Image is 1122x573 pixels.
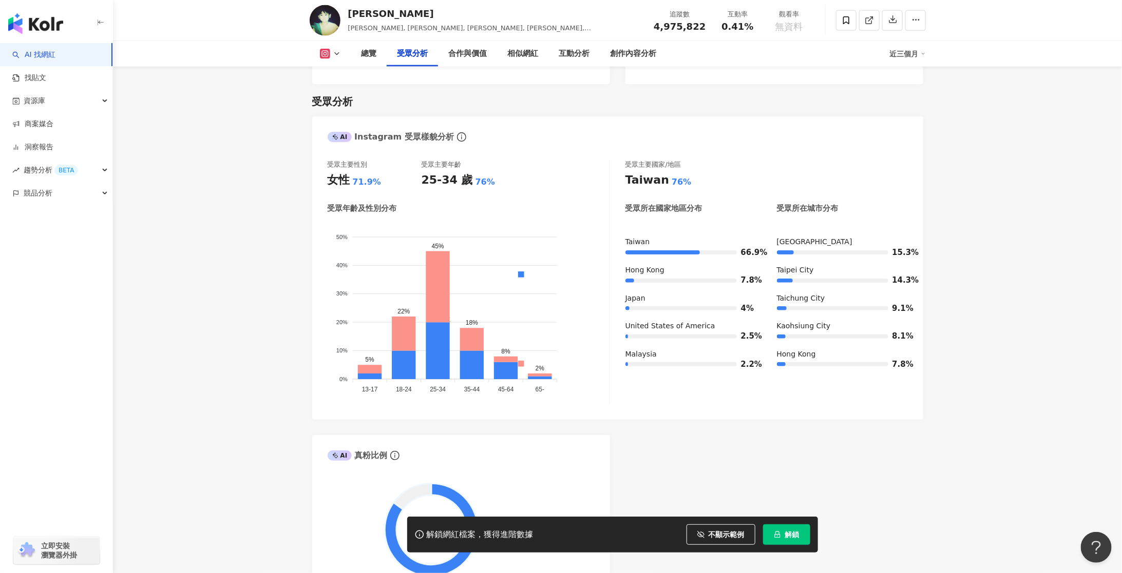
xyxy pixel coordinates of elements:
[464,386,480,393] tspan: 35-44
[892,361,908,368] span: 7.8%
[890,46,926,62] div: 近三個月
[763,524,810,545] button: 解鎖
[16,542,36,559] img: chrome extension
[422,160,462,169] div: 受眾主要年齡
[508,48,539,60] div: 相似網紅
[328,132,352,142] div: AI
[476,176,495,188] div: 76%
[741,305,756,312] span: 4%
[625,172,669,188] div: Taiwan
[353,176,382,188] div: 71.9%
[310,5,340,36] img: KOL Avatar
[777,265,908,275] div: Taipei City
[718,9,757,19] div: 互動率
[12,73,46,83] a: 找貼文
[430,386,446,393] tspan: 25-34
[422,172,473,188] div: 25-34 歲
[54,165,78,175] div: BETA
[328,450,352,461] div: AI
[625,321,756,331] div: United States of America
[785,530,800,539] span: 解鎖
[336,291,347,297] tspan: 30%
[362,48,377,60] div: 總覽
[535,386,544,393] tspan: 65-
[24,182,52,205] span: 競品分析
[559,48,590,60] div: 互動分析
[449,48,487,60] div: 合作與價值
[328,203,397,214] div: 受眾年齡及性別分布
[348,24,592,42] span: [PERSON_NAME], [PERSON_NAME], [PERSON_NAME], [PERSON_NAME], [PERSON_NAME], [PERSON_NAME]
[777,293,908,304] div: Taichung City
[741,332,756,340] span: 2.5%
[8,13,63,34] img: logo
[892,276,908,284] span: 14.3%
[625,203,702,214] div: 受眾所在國家地區分布
[625,237,756,247] div: Taiwan
[24,89,45,112] span: 資源庫
[336,234,347,240] tspan: 50%
[328,131,454,143] div: Instagram 受眾樣貌分析
[312,94,353,109] div: 受眾分析
[498,386,514,393] tspan: 45-64
[892,249,908,256] span: 15.3%
[427,529,534,540] div: 解鎖網紅檔案，獲得進階數據
[625,349,756,360] div: Malaysia
[336,263,347,269] tspan: 40%
[625,265,756,275] div: Hong Kong
[721,22,753,32] span: 0.41%
[396,386,412,393] tspan: 18-24
[625,160,681,169] div: 受眾主要國家/地區
[362,386,377,393] tspan: 13-17
[24,159,78,182] span: 趨勢分析
[777,321,908,331] div: Kaohsiung City
[741,276,756,284] span: 7.8%
[389,449,401,462] span: info-circle
[611,48,657,60] div: 創作內容分析
[741,249,756,256] span: 66.9%
[654,21,706,32] span: 4,975,822
[770,9,809,19] div: 觀看率
[397,48,428,60] div: 受眾分析
[328,172,350,188] div: 女性
[455,131,468,143] span: info-circle
[777,349,908,360] div: Hong Kong
[336,348,347,354] tspan: 10%
[741,361,756,368] span: 2.2%
[328,450,388,461] div: 真粉比例
[336,319,347,325] tspan: 20%
[654,9,706,19] div: 追蹤數
[775,22,803,32] span: 無資料
[687,524,755,545] button: 不顯示範例
[777,203,839,214] div: 受眾所在城市分布
[348,7,643,20] div: [PERSON_NAME]
[12,50,55,60] a: searchAI 找網紅
[339,376,348,382] tspan: 0%
[12,142,53,152] a: 洞察報告
[12,119,53,129] a: 商案媒合
[13,537,100,564] a: chrome extension立即安裝 瀏覽器外掛
[777,237,908,247] div: [GEOGRAPHIC_DATA]
[12,167,20,174] span: rise
[774,531,781,538] span: lock
[709,530,745,539] span: 不顯示範例
[41,541,77,560] span: 立即安裝 瀏覽器外掛
[672,176,691,188] div: 76%
[892,332,908,340] span: 8.1%
[328,160,368,169] div: 受眾主要性別
[892,305,908,312] span: 9.1%
[625,293,756,304] div: Japan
